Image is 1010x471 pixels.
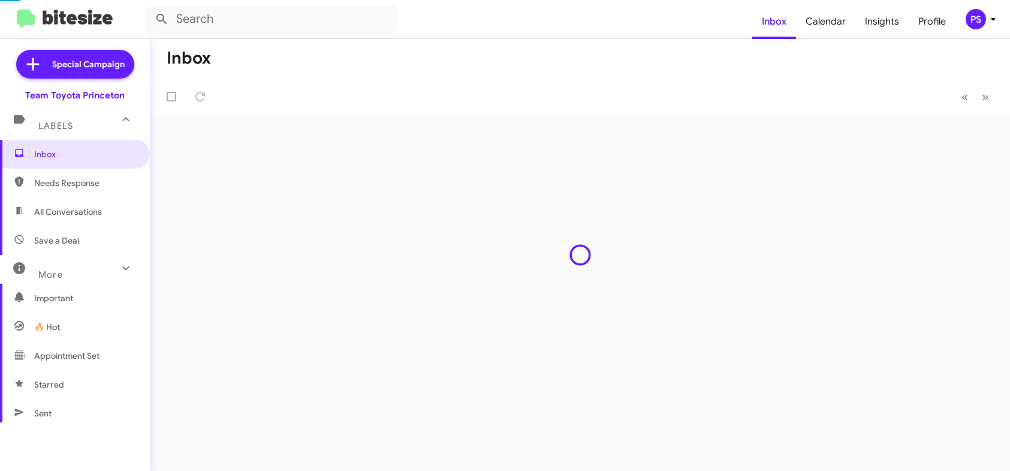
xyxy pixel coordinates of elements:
[16,50,134,79] a: Special Campaign
[796,4,855,39] a: Calendar
[34,350,100,362] span: Appointment Set
[34,235,79,247] span: Save a Deal
[954,85,975,109] button: Previous
[34,148,136,160] span: Inbox
[25,89,125,101] div: Team Toyota Princeton
[34,177,136,189] span: Needs Response
[34,206,102,218] span: All Conversations
[955,85,996,109] nav: Page navigation example
[752,4,796,39] a: Inbox
[855,4,909,39] a: Insights
[982,89,988,104] span: »
[38,121,73,131] span: Labels
[38,269,63,280] span: More
[167,49,211,68] h1: Inbox
[34,292,136,304] span: Important
[145,5,397,34] input: Search
[966,9,986,29] div: PS
[52,58,125,70] span: Special Campaign
[34,321,60,333] span: 🔥 Hot
[34,379,64,391] span: Starred
[909,4,955,39] a: Profile
[955,9,997,29] button: PS
[975,85,996,109] button: Next
[961,89,968,104] span: «
[34,407,52,419] span: Sent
